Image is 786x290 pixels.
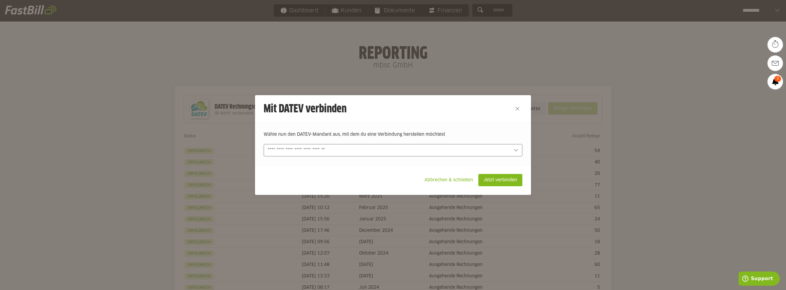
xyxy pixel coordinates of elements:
iframe: Öffnet ein Widget, in dem Sie weitere Informationen finden [739,272,780,287]
p: Wähle nun den DATEV-Mandant aus, mit dem du eine Verbindung herstellen möchtest [264,131,522,138]
a: 3 [768,74,783,89]
sl-button: Jetzt verbinden [478,174,522,186]
sl-button: Abbrechen & schließen [419,174,478,186]
span: 3 [774,76,781,82]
